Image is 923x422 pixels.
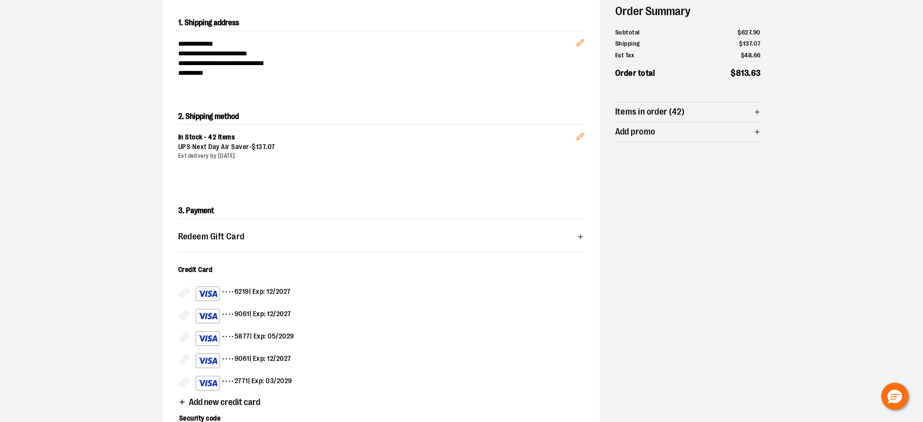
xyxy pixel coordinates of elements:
div: UPS Next Day Air Saver - [178,142,576,152]
span: Credit Card [178,266,213,273]
span: 137 [256,143,266,151]
button: Edit [569,23,592,57]
button: Hello, have a question? Let’s chat. [881,383,908,410]
img: Visa card example showing the 16-digit card number on the front of the card [198,377,218,389]
span: Redeem Gift Card [178,232,245,241]
span: 627 [741,29,752,36]
span: Items in order (42) [615,107,685,117]
span: 137 [743,40,752,47]
span: $ [741,51,745,59]
span: . [266,143,268,151]
img: Visa card example showing the 16-digit card number on the front of the card [198,355,218,367]
span: . [751,29,753,36]
input: Visa card example showing the 16-digit card number on the front of the cardVisa card example show... [178,354,190,365]
div: •••• 9061 | Exp: 12/2027 [196,309,291,323]
span: Add promo [615,127,655,136]
span: Add new credit card [189,398,260,407]
img: Visa card example showing the 16-digit card number on the front of the card [198,288,218,300]
input: Visa card example showing the 16-digit card number on the front of the cardVisa card example show... [178,331,190,343]
span: $ [739,40,743,47]
h2: 1. Shipping address [178,15,584,31]
span: 63 [751,68,761,78]
span: 07 [268,143,275,151]
button: Items in order (42) [615,102,761,122]
span: . [752,40,754,47]
button: Add promo [615,122,761,142]
span: . [752,51,754,59]
span: 813 [736,68,749,78]
span: Subtotal [615,28,640,37]
div: •••• 9061 | Exp: 12/2027 [196,354,291,368]
div: •••• 5877 | Exp: 05/2029 [196,331,294,346]
button: Redeem Gift Card [178,227,584,246]
span: . [749,68,751,78]
img: Visa card example showing the 16-digit card number on the front of the card [198,310,218,322]
input: Visa card example showing the 16-digit card number on the front of the cardVisa card example show... [178,309,190,321]
span: 90 [753,29,761,36]
img: Visa card example showing the 16-digit card number on the front of the card [198,333,218,344]
span: $ [731,68,736,78]
div: In Stock - 42 items [178,133,576,142]
button: Add new credit card [178,398,260,409]
span: $ [738,29,741,36]
span: Shipping [615,39,640,49]
div: Est delivery by [DATE] [178,152,576,160]
h2: 3. Payment [178,203,584,219]
div: •••• 6219 | Exp: 12/2027 [196,287,291,301]
input: Visa card example showing the 16-digit card number on the front of the cardVisa card example show... [178,376,190,388]
span: Order total [615,67,655,80]
span: 07 [754,40,761,47]
button: Edit [569,117,592,151]
h2: 2. Shipping method [178,109,584,124]
span: 48 [744,51,752,59]
div: •••• 2771 | Exp: 03/2029 [196,376,292,390]
span: $ [252,143,256,151]
span: 66 [754,51,761,59]
input: Visa card example showing the 16-digit card number on the front of the cardVisa card example show... [178,287,190,298]
span: Est Tax [615,51,635,60]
